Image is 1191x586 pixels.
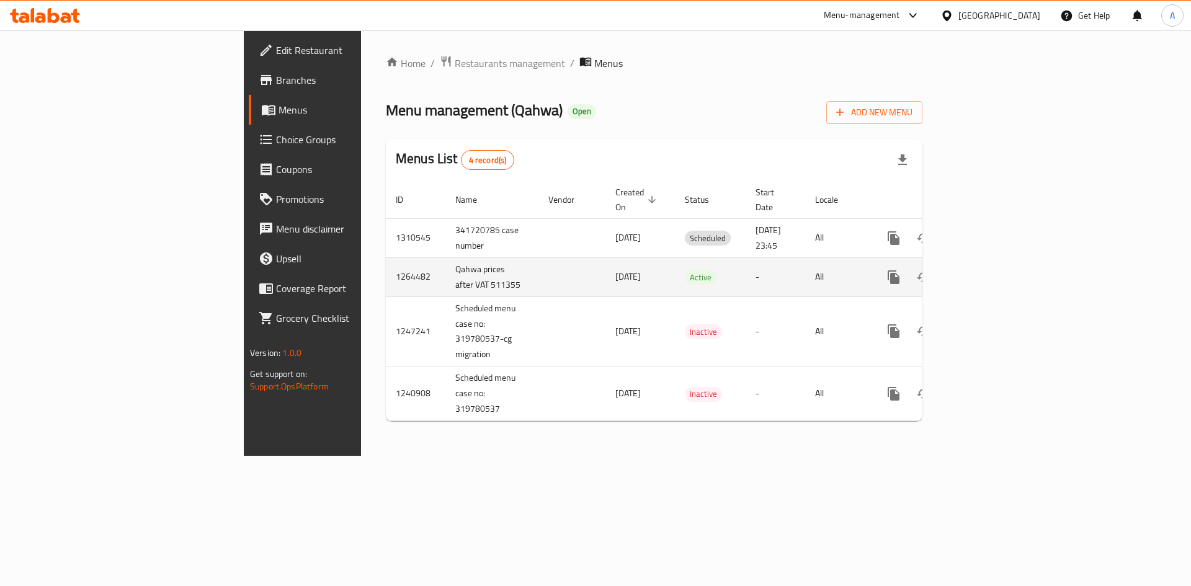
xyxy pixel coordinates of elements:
span: Menus [594,56,623,71]
td: - [746,296,805,366]
td: All [805,218,869,257]
a: Menu disclaimer [249,214,443,244]
button: Change Status [909,262,939,292]
td: - [746,257,805,296]
th: Actions [869,181,1008,219]
a: Branches [249,65,443,95]
span: [DATE] 23:45 [756,222,781,254]
span: Choice Groups [276,132,433,147]
span: [DATE] [615,385,641,401]
span: 4 record(s) [462,154,514,166]
a: Restaurants management [440,55,565,71]
span: Vendor [548,192,591,207]
span: [DATE] [615,269,641,285]
span: Menu management ( Qahwa ) [386,96,563,124]
a: Edit Restaurant [249,35,443,65]
td: Scheduled menu case no: 319780537 [445,366,538,421]
span: Created On [615,185,660,215]
div: Menu-management [824,8,900,23]
a: Grocery Checklist [249,303,443,333]
span: Name [455,192,493,207]
div: Export file [888,145,917,175]
span: Menus [279,102,433,117]
td: 341720785 case number [445,218,538,257]
span: Version: [250,345,280,361]
button: Add New Menu [826,101,922,124]
td: Scheduled menu case no: 319780537-cg migration [445,296,538,366]
span: ID [396,192,419,207]
td: All [805,366,869,421]
span: Menu disclaimer [276,221,433,236]
span: Inactive [685,387,722,401]
span: Active [685,270,716,285]
span: Grocery Checklist [276,311,433,326]
span: Start Date [756,185,790,215]
span: Upsell [276,251,433,266]
span: Status [685,192,725,207]
button: more [879,316,909,346]
button: more [879,223,909,253]
nav: breadcrumb [386,55,922,71]
div: [GEOGRAPHIC_DATA] [958,9,1040,22]
span: Get support on: [250,366,307,382]
button: Change Status [909,223,939,253]
span: Coupons [276,162,433,177]
span: Open [568,106,596,117]
a: Menus [249,95,443,125]
td: All [805,257,869,296]
div: Total records count [461,150,515,170]
span: A [1170,9,1175,22]
button: more [879,379,909,409]
button: Change Status [909,379,939,409]
li: / [570,56,574,71]
span: Restaurants management [455,56,565,71]
span: Branches [276,73,433,87]
a: Coupons [249,154,443,184]
span: Add New Menu [836,105,912,120]
td: All [805,296,869,366]
span: Inactive [685,325,722,339]
span: Coverage Report [276,281,433,296]
span: [DATE] [615,323,641,339]
a: Choice Groups [249,125,443,154]
button: more [879,262,909,292]
h2: Menus List [396,149,514,170]
a: Support.OpsPlatform [250,378,329,394]
a: Promotions [249,184,443,214]
span: [DATE] [615,229,641,246]
span: Promotions [276,192,433,206]
div: Inactive [685,324,722,339]
span: Edit Restaurant [276,43,433,58]
span: Scheduled [685,231,731,246]
a: Coverage Report [249,273,443,303]
table: enhanced table [386,181,1008,422]
a: Upsell [249,244,443,273]
div: Open [568,104,596,119]
span: 1.0.0 [282,345,301,361]
div: Inactive [685,387,722,402]
button: Change Status [909,316,939,346]
span: Locale [815,192,854,207]
td: Qahwa prices after VAT 511355 [445,257,538,296]
td: - [746,366,805,421]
